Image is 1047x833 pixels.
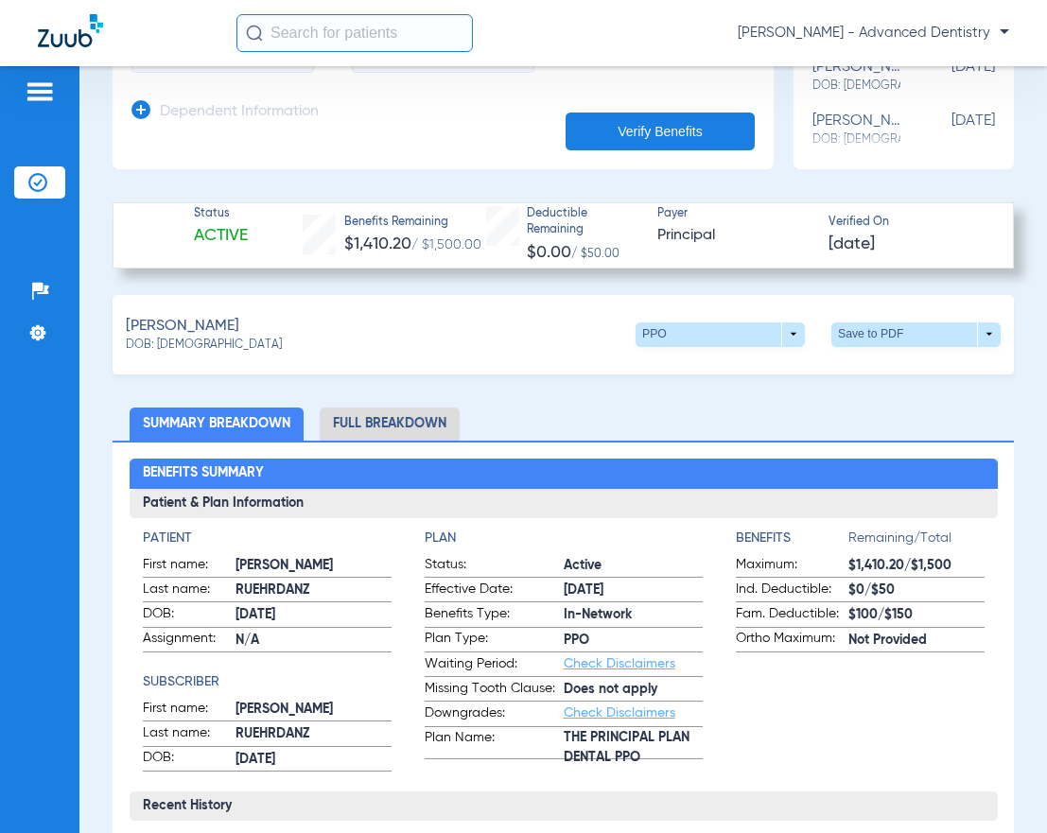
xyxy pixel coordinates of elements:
span: Benefits Remaining [344,215,481,232]
span: Ind. Deductible: [736,580,848,602]
span: Maximum: [736,555,848,578]
span: Downgrades: [425,703,564,726]
span: PPO [564,631,703,651]
h4: Benefits [736,529,848,548]
span: THE PRINCIPAL PLAN DENTAL PPO [564,738,703,758]
h3: Dependent Information [160,103,319,122]
span: [DATE] [900,59,995,94]
span: [PERSON_NAME] [236,556,392,576]
span: Benefits Type: [425,604,564,627]
li: Summary Breakdown [130,408,304,441]
a: Check Disclaimers [564,657,675,670]
h4: Subscriber [143,672,392,692]
span: Does not apply [564,680,703,700]
h3: Patient & Plan Information [130,489,998,519]
input: Search for patients [236,14,473,52]
span: RUEHRDANZ [236,581,392,600]
span: Principal [657,224,812,248]
h4: Plan [425,529,703,548]
span: [PERSON_NAME] [126,315,239,338]
span: N/A [236,631,392,651]
span: DOB: [DEMOGRAPHIC_DATA] [812,78,900,95]
span: [DATE] [236,605,392,625]
span: Plan Type: [425,629,564,651]
span: [DATE] [564,581,703,600]
img: Zuub Logo [38,14,103,47]
span: [PERSON_NAME] [236,700,392,720]
li: Full Breakdown [320,408,460,441]
span: Plan Name: [425,728,564,758]
span: Waiting Period: [425,654,564,677]
h2: Benefits Summary [130,459,998,489]
span: [DATE] [829,233,875,256]
span: DOB: [143,748,236,771]
div: [PERSON_NAME] [812,113,900,148]
span: Missing Tooth Clause: [425,679,564,702]
span: Verified On [829,215,984,232]
span: Fam. Deductible: [736,604,848,627]
span: $0.00 [527,244,571,261]
span: Active [194,224,248,248]
span: Active [564,556,703,576]
span: Not Provided [848,631,985,651]
span: First name: [143,699,236,721]
span: [DATE] [900,113,995,148]
span: [PERSON_NAME] - Advanced Dentistry [738,24,1009,43]
span: Ortho Maximum: [736,629,848,651]
button: Verify Benefits [566,113,755,150]
span: [DATE] [236,750,392,770]
span: Last name: [143,580,236,602]
button: Save to PDF [831,322,1001,347]
img: Search Icon [246,25,263,42]
span: DOB: [DEMOGRAPHIC_DATA] [126,338,282,355]
div: [PERSON_NAME] [812,59,900,94]
span: Assignment: [143,629,236,651]
span: / $50.00 [571,249,619,260]
span: RUEHRDANZ [236,724,392,744]
span: Status: [425,555,564,578]
span: In-Network [564,605,703,625]
span: Effective Date: [425,580,564,602]
span: Last name: [143,723,236,746]
span: $1,410.20 [344,235,411,252]
span: $1,410.20/$1,500 [848,556,985,576]
h3: Recent History [130,791,998,822]
span: DOB: [143,604,236,627]
h4: Patient [143,529,392,548]
span: / $1,500.00 [411,238,481,252]
span: Status [194,206,248,223]
span: $100/$150 [848,605,985,625]
span: Remaining/Total [848,529,985,555]
app-breakdown-title: Benefits [736,529,848,555]
button: PPO [636,322,805,347]
a: Check Disclaimers [564,706,675,720]
img: hamburger-icon [25,80,55,103]
span: Payer [657,206,812,223]
span: Deductible Remaining [527,206,640,239]
span: First name: [143,555,236,578]
span: $0/$50 [848,581,985,600]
